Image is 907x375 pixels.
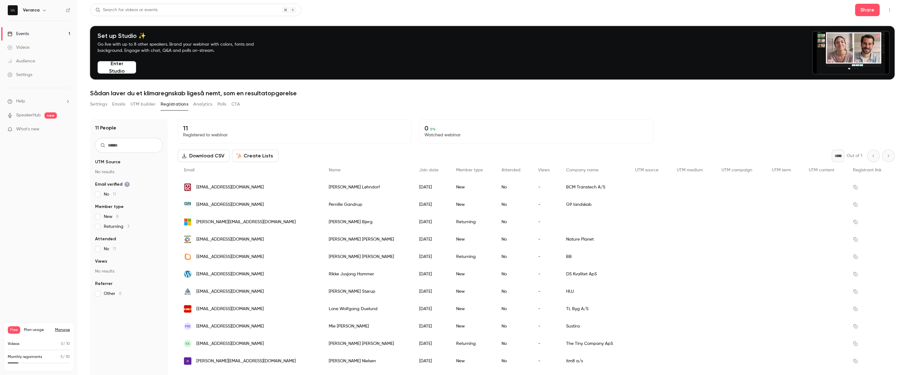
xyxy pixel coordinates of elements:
[184,270,191,278] img: ds-kvalitet.dk
[413,265,450,283] div: [DATE]
[532,196,560,213] div: -
[16,112,41,119] a: SpeakerHub
[532,248,560,265] div: -
[495,300,532,318] div: No
[450,231,496,248] div: New
[450,300,496,318] div: New
[413,196,450,213] div: [DATE]
[450,248,496,265] div: Returning
[323,318,413,335] div: Mie [PERSON_NAME]
[183,124,406,132] p: 11
[95,159,121,165] span: UTM Source
[95,124,116,132] h1: 11 People
[323,335,413,352] div: [PERSON_NAME] [PERSON_NAME]
[7,58,35,64] div: Audience
[560,231,629,248] div: Nature Planet
[560,318,629,335] div: Sustira
[90,89,895,97] h1: Sådan laver du et klimaregnskab ligeså nemt, som en resultatopgørelse
[98,41,268,54] p: Go live with up to 8 other speakers. Brand your webinar with colors, fonts and background. Engage...
[196,323,264,330] span: [EMAIL_ADDRESS][DOMAIN_NAME]
[184,305,191,313] img: tlbyg.dk
[721,168,752,172] span: UTM campaign
[560,196,629,213] div: G9 landskab
[450,213,496,231] div: Returning
[560,352,629,370] div: itm8 a/s
[127,224,129,229] span: 3
[560,178,629,196] div: BCM Transtech A/S
[495,196,532,213] div: No
[196,306,264,312] span: [EMAIL_ADDRESS][DOMAIN_NAME]
[538,168,550,172] span: Views
[532,213,560,231] div: -
[8,341,20,347] p: Videos
[184,253,191,260] img: beierholm.dk
[413,248,450,265] div: [DATE]
[456,168,483,172] span: Member type
[495,283,532,300] div: No
[161,99,188,109] button: Registrations
[413,283,450,300] div: [DATE]
[450,265,496,283] div: New
[323,178,413,196] div: [PERSON_NAME] Løhndorf
[532,318,560,335] div: -
[104,246,116,252] span: No
[95,159,163,297] section: facet-groups
[495,213,532,231] div: No
[196,201,264,208] span: [EMAIL_ADDRESS][DOMAIN_NAME]
[184,183,191,191] img: bcm.dk
[23,7,39,13] h6: Verarca
[55,328,70,332] a: Manage
[424,124,648,132] p: 0
[98,61,136,74] button: Enter Studio
[184,201,191,208] img: g9.dk
[95,181,130,187] span: Email verified
[183,132,406,138] p: Registered to webinar
[560,300,629,318] div: TL Byg A/S
[104,191,116,197] span: No
[7,31,29,37] div: Events
[196,219,296,225] span: [PERSON_NAME][EMAIL_ADDRESS][DOMAIN_NAME]
[98,32,268,39] h4: Set up Studio ✨
[184,357,191,365] img: itm8.com
[560,265,629,283] div: DS Kvalitet ApS
[185,323,190,329] span: MK
[95,7,158,13] div: Search for videos or events
[95,169,163,175] p: No results
[119,291,121,296] span: 8
[44,112,57,119] span: new
[532,352,560,370] div: -
[809,168,834,172] span: UTM content
[61,342,63,346] span: 0
[104,224,129,230] span: Returning
[232,150,278,162] button: Create Lists
[495,178,532,196] div: No
[63,127,70,132] iframe: Noticeable Trigger
[450,283,496,300] div: New
[196,236,264,243] span: [EMAIL_ADDRESS][DOMAIN_NAME]
[95,268,163,274] p: No results
[196,271,264,278] span: [EMAIL_ADDRESS][DOMAIN_NAME]
[532,335,560,352] div: -
[560,335,629,352] div: The Tiny Company ApS
[196,254,264,260] span: [EMAIL_ADDRESS][DOMAIN_NAME]
[495,352,532,370] div: No
[61,341,70,347] p: / 10
[116,215,119,219] span: 8
[218,99,227,109] button: Polls
[450,352,496,370] div: New
[90,99,107,109] button: Settings
[193,99,213,109] button: Analytics
[196,358,296,364] span: [PERSON_NAME][EMAIL_ADDRESS][DOMAIN_NAME]
[323,352,413,370] div: [PERSON_NAME] Nielsen
[95,204,124,210] span: Member type
[184,218,191,226] img: live.dk
[532,178,560,196] div: -
[419,168,438,172] span: Join date
[323,248,413,265] div: [PERSON_NAME] [PERSON_NAME]
[113,192,116,197] span: 11
[450,178,496,196] div: New
[7,72,32,78] div: Settings
[413,213,450,231] div: [DATE]
[104,214,119,220] span: New
[16,98,25,105] span: Help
